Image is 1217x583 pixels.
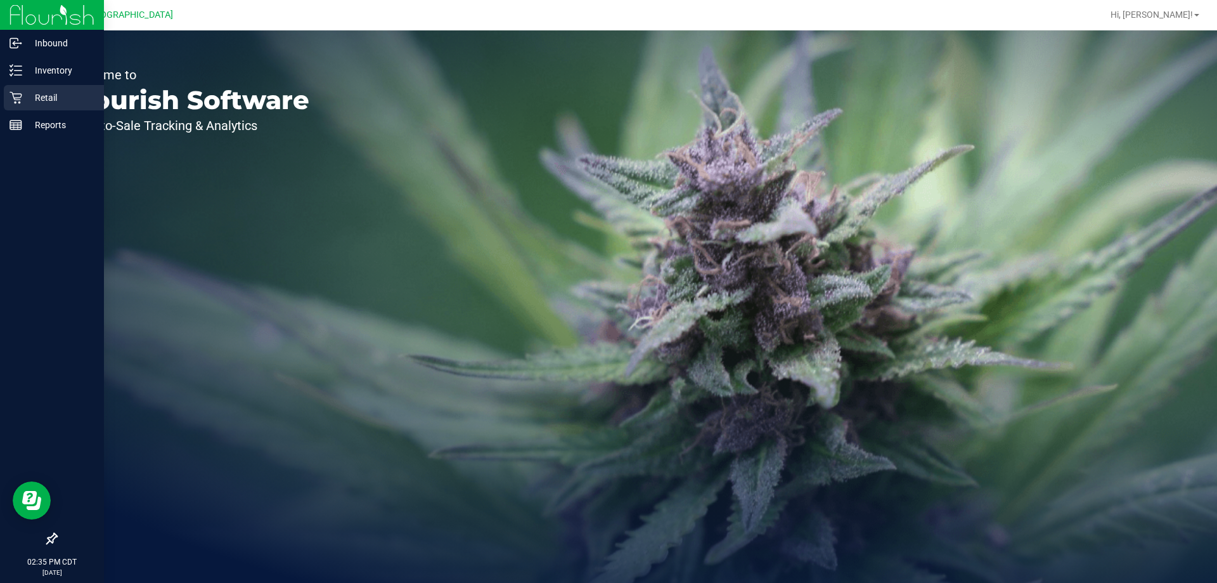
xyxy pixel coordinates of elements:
[10,64,22,77] inline-svg: Inventory
[68,88,309,113] p: Flourish Software
[10,37,22,49] inline-svg: Inbound
[1111,10,1193,20] span: Hi, [PERSON_NAME]!
[22,63,98,78] p: Inventory
[68,119,309,132] p: Seed-to-Sale Tracking & Analytics
[22,36,98,51] p: Inbound
[68,69,309,81] p: Welcome to
[10,91,22,104] inline-svg: Retail
[13,481,51,520] iframe: Resource center
[86,10,173,20] span: [GEOGRAPHIC_DATA]
[6,568,98,577] p: [DATE]
[6,556,98,568] p: 02:35 PM CDT
[22,117,98,133] p: Reports
[10,119,22,131] inline-svg: Reports
[22,90,98,105] p: Retail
